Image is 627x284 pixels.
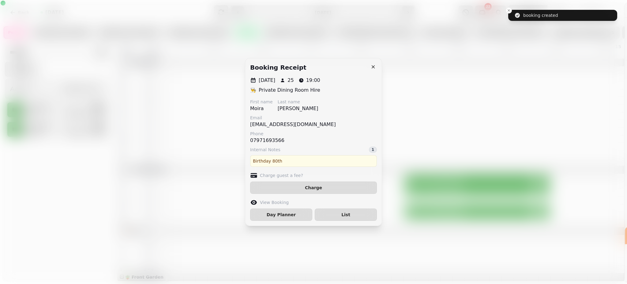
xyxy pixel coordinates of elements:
button: List [315,209,377,221]
label: First name [250,99,273,105]
p: [DATE] [259,77,275,84]
p: 07971693566 [250,137,284,144]
p: 19:00 [306,77,320,84]
div: 1 [369,147,377,153]
span: Charge [255,186,372,190]
p: Private Dining Room Hire [259,86,320,94]
div: Birthday 80th [250,155,377,167]
button: Day Planner [250,209,312,221]
p: 👨‍🍳 [250,86,256,94]
span: Day Planner [255,213,307,217]
label: Last name [278,99,318,105]
button: Charge [250,182,377,194]
label: View Booking [260,199,289,205]
p: Moira [250,105,273,112]
p: 25 [287,77,294,84]
h2: Booking receipt [250,63,306,72]
span: Internal Notes [250,147,280,153]
p: [PERSON_NAME] [278,105,318,112]
label: Email [250,115,336,121]
label: Phone [250,131,284,137]
p: [EMAIL_ADDRESS][DOMAIN_NAME] [250,121,336,128]
label: Charge guest a fee? [260,172,303,178]
span: List [320,213,372,217]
